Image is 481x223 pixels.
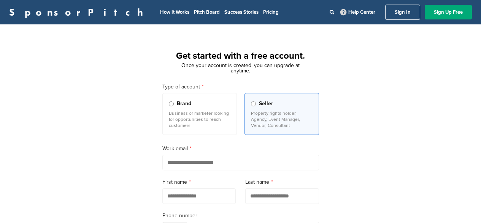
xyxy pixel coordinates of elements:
a: Help Center [339,8,377,17]
input: Seller Property rights holder, Agency, Event Manager, Vendor, Consultant [251,101,256,106]
span: Seller [259,99,273,108]
p: Property rights holder, Agency, Event Manager, Vendor, Consultant [251,110,313,128]
a: Pitch Board [194,9,220,15]
p: Business or marketer looking for opportunities to reach customers [169,110,230,128]
span: Once your account is created, you can upgrade at anytime. [181,62,300,74]
a: SponsorPitch [9,7,148,17]
label: Last name [245,178,319,186]
input: Brand Business or marketer looking for opportunities to reach customers [169,101,174,106]
label: Type of account [162,83,319,91]
label: First name [162,178,236,186]
span: Brand [177,99,191,108]
a: Sign In [385,5,420,20]
a: How It Works [160,9,189,15]
label: Work email [162,144,319,153]
a: Pricing [263,9,279,15]
h1: Get started with a free account. [153,49,328,63]
label: Phone number [162,212,319,220]
a: Sign Up Free [425,5,472,19]
a: Success Stories [224,9,259,15]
